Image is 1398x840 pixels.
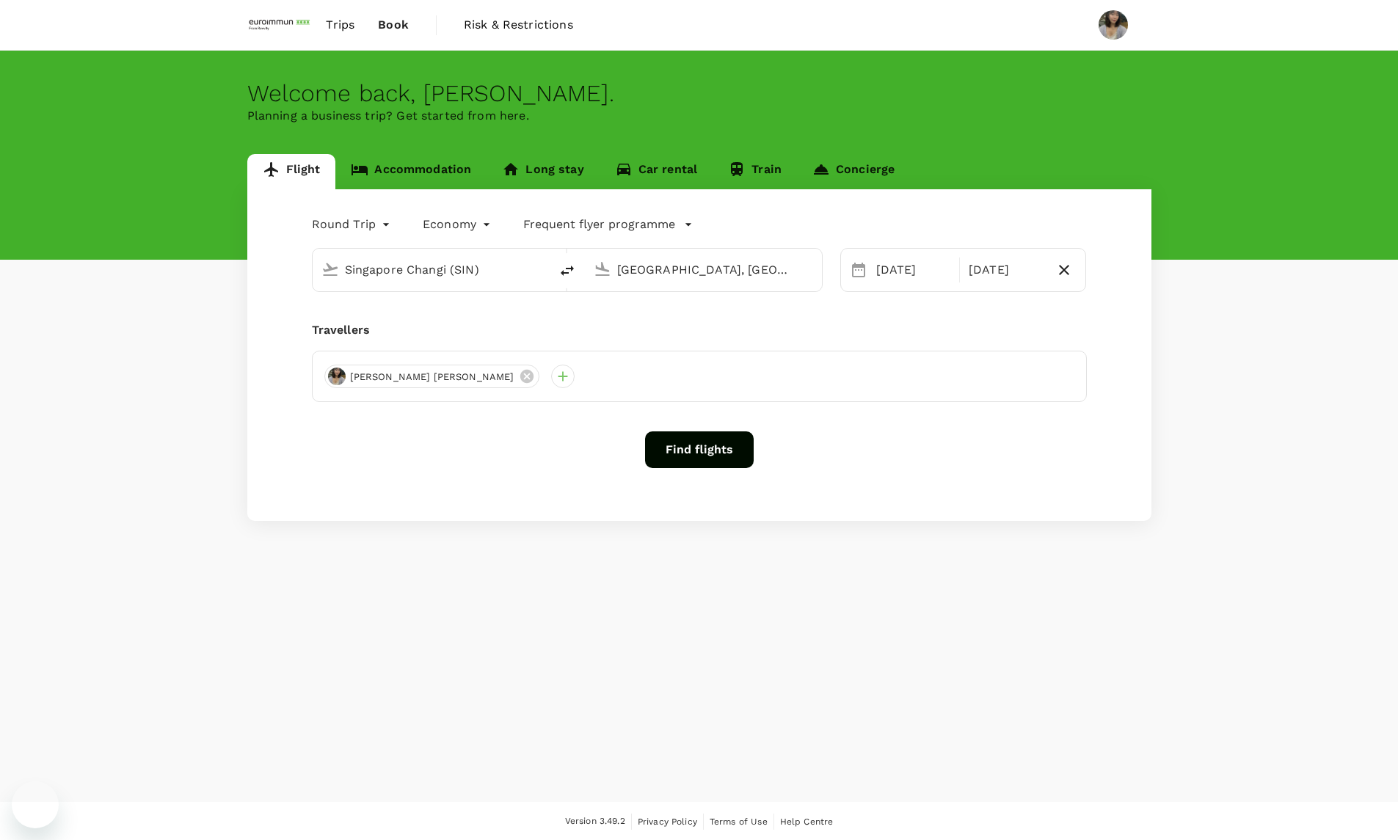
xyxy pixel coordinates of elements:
img: avatar-6881990edfc1f.jpeg [328,368,346,385]
div: Welcome back , [PERSON_NAME] . [247,80,1151,107]
img: EUROIMMUN (South East Asia) Pte. Ltd. [247,9,315,41]
div: [PERSON_NAME] [PERSON_NAME] [324,365,539,388]
span: Trips [326,16,354,34]
a: Accommodation [335,154,487,189]
span: [PERSON_NAME] [PERSON_NAME] [341,370,523,384]
div: [DATE] [963,255,1049,285]
a: Long stay [487,154,599,189]
button: Frequent flyer programme [523,216,693,233]
p: Planning a business trip? Get started from here. [247,107,1151,125]
span: Book [378,16,409,34]
a: Flight [247,154,336,189]
button: Open [812,268,815,271]
input: Going to [617,258,791,281]
a: Terms of Use [710,814,768,830]
p: Frequent flyer programme [523,216,675,233]
button: delete [550,253,585,288]
a: Car rental [600,154,713,189]
div: Economy [423,213,494,236]
div: Travellers [312,321,1087,339]
div: Round Trip [312,213,394,236]
a: Concierge [797,154,910,189]
span: Privacy Policy [638,817,697,827]
span: Terms of Use [710,817,768,827]
a: Train [713,154,797,189]
button: Find flights [645,431,754,468]
button: Open [539,268,542,271]
span: Risk & Restrictions [464,16,573,34]
span: Help Centre [780,817,834,827]
input: Depart from [345,258,519,281]
img: Rachel Ra [1099,10,1128,40]
a: Help Centre [780,814,834,830]
iframe: Button to launch messaging window [12,781,59,828]
span: Version 3.49.2 [565,814,625,829]
div: [DATE] [870,255,956,285]
a: Privacy Policy [638,814,697,830]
